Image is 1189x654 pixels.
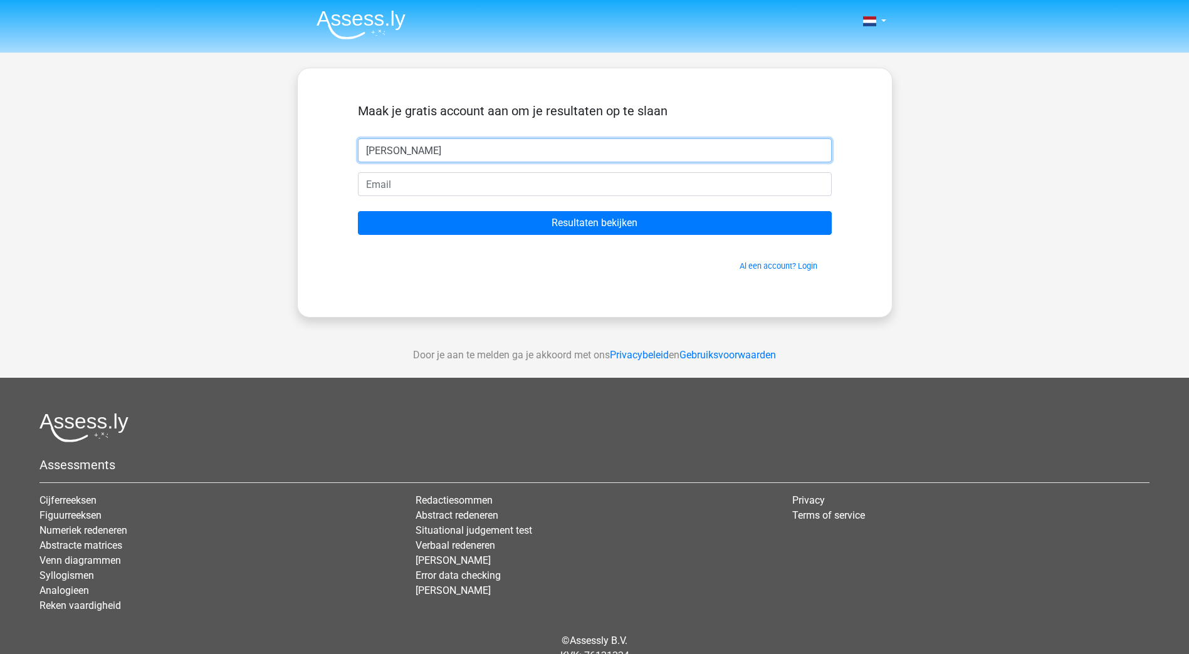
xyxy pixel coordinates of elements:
a: Analogieen [39,584,89,596]
a: Redactiesommen [416,494,493,506]
a: Syllogismen [39,569,94,581]
a: Numeriek redeneren [39,524,127,536]
a: Abstracte matrices [39,539,122,551]
input: Resultaten bekijken [358,211,832,235]
a: Verbaal redeneren [416,539,495,551]
a: Assessly B.V. [570,635,627,646]
img: Assessly [317,10,406,39]
a: Error data checking [416,569,501,581]
input: Email [358,172,832,196]
a: Terms of service [792,509,865,521]
a: Cijferreeksen [39,494,97,506]
a: Al een account? Login [740,261,817,271]
h5: Maak je gratis account aan om je resultaten op te slaan [358,103,832,118]
a: [PERSON_NAME] [416,584,491,596]
a: Figuurreeksen [39,509,102,521]
input: Voornaam [358,138,832,162]
img: Assessly logo [39,413,128,442]
a: [PERSON_NAME] [416,554,491,566]
a: Reken vaardigheid [39,599,121,611]
a: Abstract redeneren [416,509,498,521]
a: Situational judgement test [416,524,532,536]
a: Gebruiksvoorwaarden [679,349,776,361]
a: Privacybeleid [610,349,669,361]
h5: Assessments [39,457,1150,472]
a: Privacy [792,494,825,506]
a: Venn diagrammen [39,554,121,566]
